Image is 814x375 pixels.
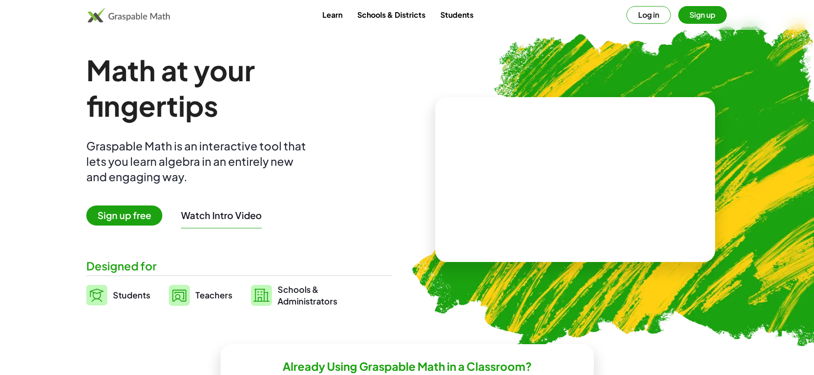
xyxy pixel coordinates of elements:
[315,6,350,23] a: Learn
[251,285,272,306] img: svg%3e
[251,283,337,307] a: Schools &Administrators
[86,138,310,184] div: Graspable Math is an interactive tool that lets you learn algebra in an entirely new and engaging...
[169,285,190,306] img: svg%3e
[433,6,481,23] a: Students
[86,205,162,226] span: Sign up free
[195,290,232,300] span: Teachers
[169,283,232,307] a: Teachers
[283,359,532,374] h2: Already Using Graspable Math in a Classroom?
[505,145,645,215] video: What is this? This is dynamic math notation. Dynamic math notation plays a central role in how Gr...
[350,6,433,23] a: Schools & Districts
[86,283,150,307] a: Students
[113,290,150,300] span: Students
[86,285,107,305] img: svg%3e
[678,6,727,24] button: Sign up
[86,258,392,274] div: Designed for
[181,209,262,221] button: Watch Intro Video
[626,6,671,24] button: Log in
[278,283,337,307] span: Schools & Administrators
[86,52,383,123] h1: Math at your fingertips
